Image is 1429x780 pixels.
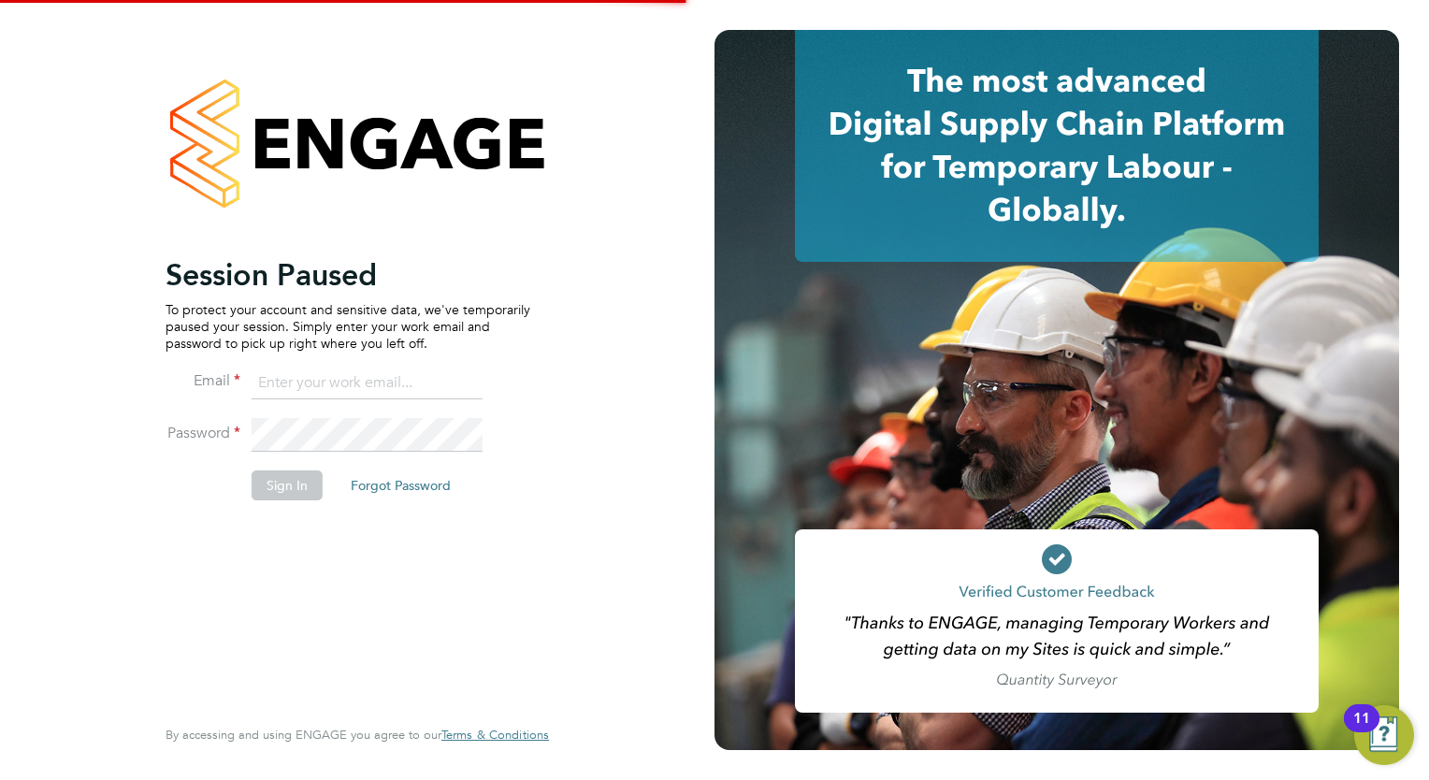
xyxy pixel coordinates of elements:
[252,470,323,500] button: Sign In
[166,424,240,443] label: Password
[166,256,530,294] h2: Session Paused
[166,371,240,391] label: Email
[1353,718,1370,743] div: 11
[441,727,549,743] span: Terms & Conditions
[441,728,549,743] a: Terms & Conditions
[1354,705,1414,765] button: Open Resource Center, 11 new notifications
[166,301,530,353] p: To protect your account and sensitive data, we've temporarily paused your session. Simply enter y...
[336,470,466,500] button: Forgot Password
[252,367,483,400] input: Enter your work email...
[166,727,549,743] span: By accessing and using ENGAGE you agree to our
